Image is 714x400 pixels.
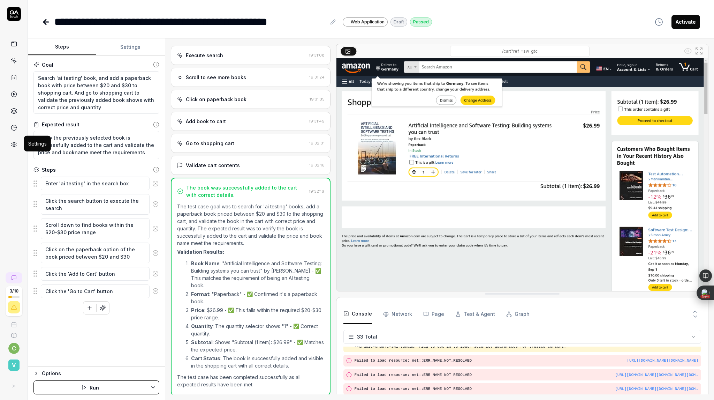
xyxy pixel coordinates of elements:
time: 19:32:01 [309,141,325,146]
div: Suggestions [33,284,159,298]
p: : "Artificial Intelligence and Software Testing: Building systems you can trust" by [PERSON_NAME]... [191,260,324,289]
button: Remove step [150,222,162,236]
time: 19:32:16 [309,163,325,168]
div: Go to shopping cart [186,140,234,147]
strong: Quantity [191,323,213,329]
button: Options [33,369,159,378]
p: : The quantity selector shows "1" - ✅ Correct quantity. [191,323,324,337]
button: [URL][DOMAIN_NAME][DOMAIN_NAME] [627,358,698,364]
strong: Subtotal [191,339,213,345]
div: Suggestions [33,266,159,281]
div: Execute search [186,52,223,59]
strong: Validation Results: [177,249,224,255]
p: : The book is successfully added and visible in the shopping cart with all correct details. [191,355,324,369]
button: Open in full screen [693,45,705,57]
div: Suggestions [33,218,159,239]
button: [URL][DOMAIN_NAME][DOMAIN_NAME][DOMAIN_NAME] [615,386,698,392]
div: Expected result [42,121,79,128]
button: Test & Agent [455,304,495,324]
div: Draft [390,17,407,27]
button: Graph [506,304,530,324]
button: Remove step [150,267,162,281]
button: Show all interative elements [682,45,693,57]
span: 3 / 10 [9,289,18,293]
button: View version history [651,15,667,29]
button: c [8,343,20,354]
button: Network [383,304,412,324]
a: Book a call with us [3,316,25,327]
pre: Failed to load resource: net::ERR_NAME_NOT_RESOLVED [355,386,698,392]
time: 19:31:24 [309,75,325,80]
div: Goal [42,61,53,68]
button: Remove step [150,284,162,298]
button: Run [33,380,147,394]
p: : "Paperback" - ✅ Confirmed it's a paperback book. [191,290,324,305]
div: Suggestions [33,176,159,191]
button: Remove step [150,197,162,211]
strong: Price [191,307,204,313]
a: New conversation [6,272,22,283]
div: Options [42,369,159,378]
button: [URL][DOMAIN_NAME][DOMAIN_NAME][DOMAIN_NAME] [615,372,698,378]
pre: Failed to load resource: net::ERR_NAME_NOT_RESOLVED [355,372,698,378]
div: Suggestions [33,194,159,215]
div: Validate cart contents [186,162,240,169]
time: 19:31:08 [309,53,325,58]
div: The book was successfully added to the cart with correct details. [186,184,306,199]
div: Click on paperback book [186,96,246,103]
div: Passed [410,17,432,27]
time: 19:31:49 [309,119,325,124]
a: Documentation [3,327,25,339]
button: Page [423,304,444,324]
button: Settings [96,39,165,55]
time: 19:32:16 [309,189,324,194]
time: 19:31:35 [310,97,325,102]
img: Screenshot [336,58,708,291]
button: Console [343,304,372,324]
a: Web Application [343,17,388,27]
button: Activate [671,15,700,29]
div: Scroll to see more books [186,74,246,81]
div: Suggestions [33,242,159,264]
p: The test case goal was to search for 'ai testing' books, add a paperback book priced between $20 ... [177,203,324,247]
pre: Failed to load resource: net::ERR_NAME_NOT_RESOLVED [355,358,698,364]
div: Settings [28,140,47,147]
strong: Format [191,291,209,297]
strong: Cart Status [191,355,220,361]
span: Web Application [351,19,385,25]
div: Steps [42,166,56,173]
button: Remove step [150,177,162,191]
button: Steps [28,39,96,55]
span: v [8,360,20,371]
div: Add book to cart [186,118,226,125]
p: : $26.99 - ✅ This falls within the required $20-$30 price range. [191,306,324,321]
strong: Book Name [191,260,220,266]
button: Remove step [150,246,162,260]
button: v [3,354,25,372]
p: : Shows "Subtotal (1 item): $26.99" - ✅ Matches the expected price. [191,339,324,353]
p: The test case has been completed successfully as all expected results have been met. [177,373,324,388]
